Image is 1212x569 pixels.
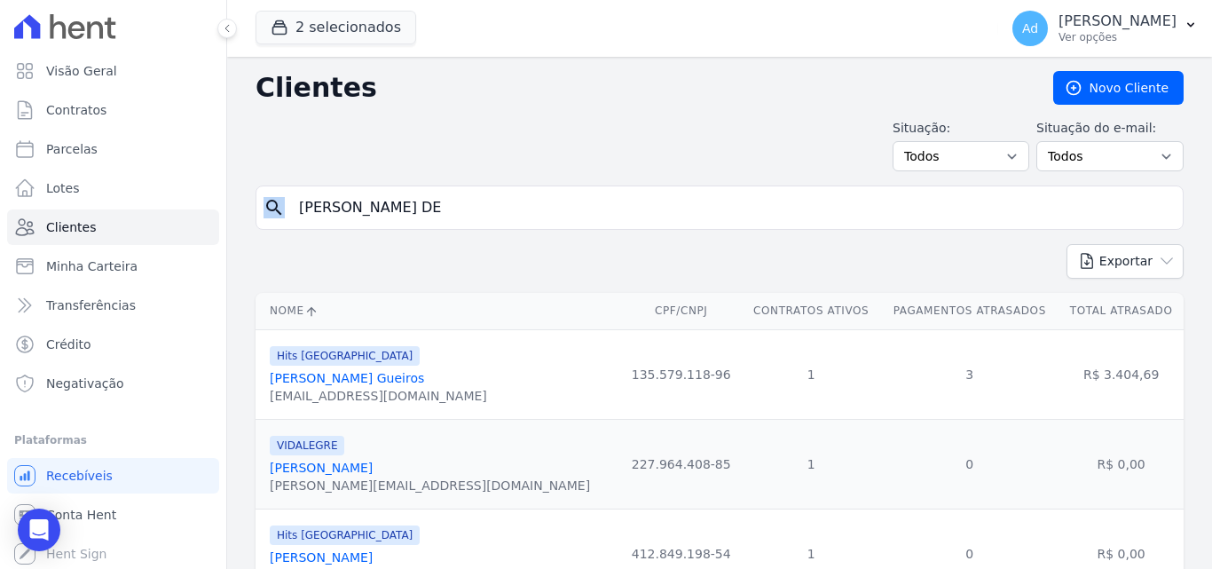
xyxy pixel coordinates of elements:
[742,293,880,329] th: Contratos Ativos
[46,506,116,524] span: Conta Hent
[742,419,880,509] td: 1
[270,436,344,455] span: VIDALEGRE
[256,293,620,329] th: Nome
[7,327,219,362] a: Crédito
[46,336,91,353] span: Crédito
[1022,22,1038,35] span: Ad
[1053,71,1184,105] a: Novo Cliente
[46,296,136,314] span: Transferências
[270,461,373,475] a: [PERSON_NAME]
[893,119,1029,138] label: Situação:
[880,419,1059,509] td: 0
[620,293,742,329] th: CPF/CNPJ
[1059,293,1184,329] th: Total Atrasado
[256,11,416,44] button: 2 selecionados
[7,131,219,167] a: Parcelas
[270,477,590,494] div: [PERSON_NAME][EMAIL_ADDRESS][DOMAIN_NAME]
[7,249,219,284] a: Minha Carteira
[880,293,1059,329] th: Pagamentos Atrasados
[1059,329,1184,419] td: R$ 3.404,69
[880,329,1059,419] td: 3
[620,329,742,419] td: 135.579.118-96
[46,257,138,275] span: Minha Carteira
[1059,30,1177,44] p: Ver opções
[256,72,1025,104] h2: Clientes
[620,419,742,509] td: 227.964.408-85
[7,288,219,323] a: Transferências
[46,101,106,119] span: Contratos
[46,179,80,197] span: Lotes
[1059,12,1177,30] p: [PERSON_NAME]
[270,387,487,405] div: [EMAIL_ADDRESS][DOMAIN_NAME]
[7,458,219,494] a: Recebíveis
[264,197,285,218] i: search
[270,346,420,366] span: Hits [GEOGRAPHIC_DATA]
[270,371,424,385] a: [PERSON_NAME] Gueiros
[998,4,1212,53] button: Ad [PERSON_NAME] Ver opções
[18,509,60,551] div: Open Intercom Messenger
[46,467,113,485] span: Recebíveis
[270,550,373,565] a: [PERSON_NAME]
[7,170,219,206] a: Lotes
[1036,119,1184,138] label: Situação do e-mail:
[1059,419,1184,509] td: R$ 0,00
[7,497,219,533] a: Conta Hent
[46,140,98,158] span: Parcelas
[7,53,219,89] a: Visão Geral
[14,430,212,451] div: Plataformas
[7,366,219,401] a: Negativação
[46,218,96,236] span: Clientes
[7,209,219,245] a: Clientes
[270,526,420,545] span: Hits [GEOGRAPHIC_DATA]
[742,329,880,419] td: 1
[7,92,219,128] a: Contratos
[46,375,124,392] span: Negativação
[288,190,1176,225] input: Buscar por nome, CPF ou e-mail
[46,62,117,80] span: Visão Geral
[1066,244,1184,279] button: Exportar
